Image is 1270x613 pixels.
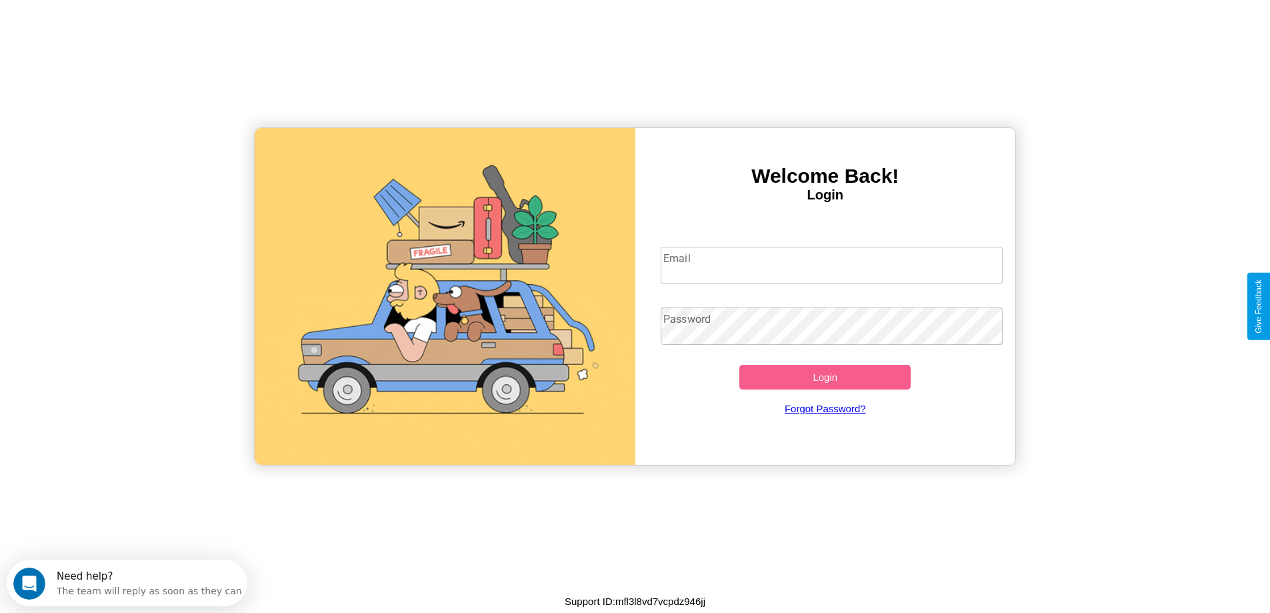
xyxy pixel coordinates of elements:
[50,22,235,36] div: The team will reply as soon as they can
[565,592,705,610] p: Support ID: mfl3l8vd7vcpdz946jj
[654,390,996,428] a: Forgot Password?
[255,128,635,465] img: gif
[7,560,247,606] iframe: Intercom live chat discovery launcher
[50,11,235,22] div: Need help?
[635,187,1016,203] h4: Login
[739,365,911,390] button: Login
[1254,279,1263,334] div: Give Feedback
[5,5,248,42] div: Open Intercom Messenger
[13,568,45,600] iframe: Intercom live chat
[635,165,1016,187] h3: Welcome Back!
